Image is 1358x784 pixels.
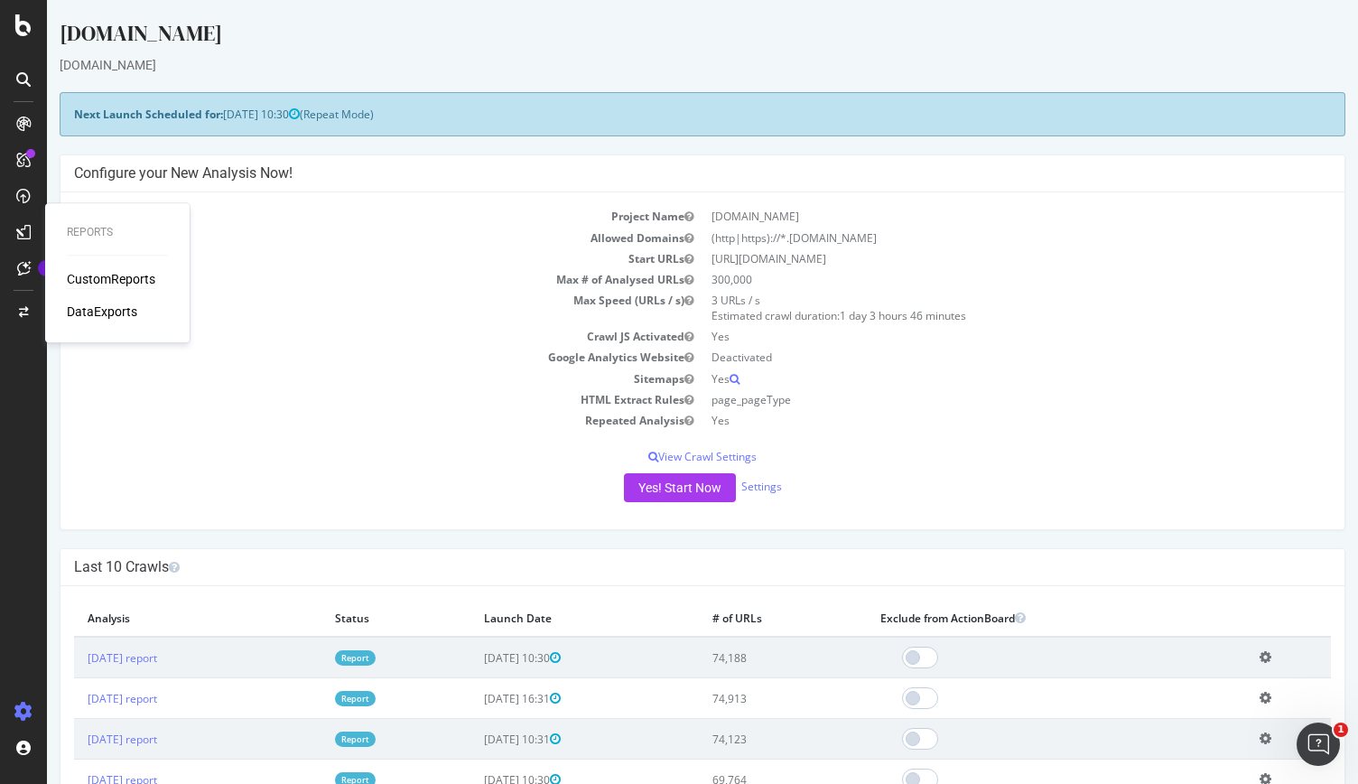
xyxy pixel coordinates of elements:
[1334,723,1348,737] span: 1
[656,347,1284,368] td: Deactivated
[13,92,1298,136] div: (Repeat Mode)
[27,228,656,248] td: Allowed Domains
[437,691,514,706] span: [DATE] 16:31
[67,303,137,321] a: DataExports
[656,228,1284,248] td: (http|https)://*.[DOMAIN_NAME]
[652,637,821,678] td: 74,188
[288,650,329,666] a: Report
[437,650,514,666] span: [DATE] 10:30
[27,164,1284,182] h4: Configure your New Analysis Now!
[27,449,1284,464] p: View Crawl Settings
[656,389,1284,410] td: page_pageType
[67,270,155,288] a: CustomReports
[27,410,656,431] td: Repeated Analysis
[656,290,1284,326] td: 3 URLs / s Estimated crawl duration:
[27,389,656,410] td: HTML Extract Rules
[41,650,110,666] a: [DATE] report
[27,600,274,637] th: Analysis
[27,558,1284,576] h4: Last 10 Crawls
[793,308,919,323] span: 1 day 3 hours 46 minutes
[652,678,821,719] td: 74,913
[27,269,656,290] td: Max # of Analysed URLs
[656,269,1284,290] td: 300,000
[27,290,656,326] td: Max Speed (URLs / s)
[27,326,656,347] td: Crawl JS Activated
[437,732,514,747] span: [DATE] 10:31
[652,600,821,637] th: # of URLs
[67,225,168,240] div: Reports
[38,260,54,276] div: Tooltip anchor
[694,479,735,494] a: Settings
[288,691,329,706] a: Report
[656,206,1284,227] td: [DOMAIN_NAME]
[13,18,1298,56] div: [DOMAIN_NAME]
[820,600,1198,637] th: Exclude from ActionBoard
[656,410,1284,431] td: Yes
[13,56,1298,74] div: [DOMAIN_NAME]
[41,732,110,747] a: [DATE] report
[274,600,423,637] th: Status
[577,473,689,502] button: Yes! Start Now
[656,248,1284,269] td: [URL][DOMAIN_NAME]
[41,691,110,706] a: [DATE] report
[27,206,656,227] td: Project Name
[27,347,656,368] td: Google Analytics Website
[176,107,253,122] span: [DATE] 10:30
[652,719,821,760] td: 74,123
[288,732,329,747] a: Report
[1297,723,1340,766] iframe: Intercom live chat
[27,369,656,389] td: Sitemaps
[27,107,176,122] strong: Next Launch Scheduled for:
[27,248,656,269] td: Start URLs
[423,600,651,637] th: Launch Date
[656,369,1284,389] td: Yes
[656,326,1284,347] td: Yes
